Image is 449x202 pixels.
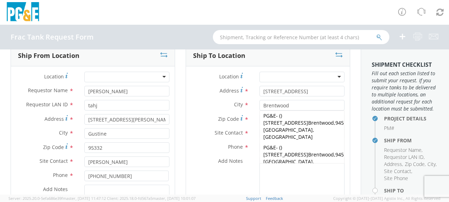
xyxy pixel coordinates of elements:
[213,30,389,44] input: Shipment, Tracking or Reference Number (at least 4 chars)
[263,151,334,158] span: [STREET_ADDRESS]
[427,161,436,167] span: City
[8,196,106,201] span: Server: 2025.20.0-5efa686e39f
[384,147,421,153] span: Requestor Name
[220,87,239,94] span: Address
[384,154,425,161] li: ,
[5,2,41,23] img: pge-logo-06675f144f4cfa6a6814.png
[263,119,349,140] span: 94513 [GEOGRAPHIC_DATA], [GEOGRAPHIC_DATA]
[372,62,438,68] h3: Shipment Checklist
[53,172,68,178] span: Phone
[218,158,243,164] span: Add Notes
[40,158,68,164] span: Site Contact
[193,52,245,59] h3: Ship To Location
[384,161,402,167] span: Address
[372,70,438,112] span: Fill out each section listed to submit your request. If you require tanks to be delivered to mult...
[308,151,334,158] strong: Brentwood
[43,186,68,192] span: Add Notes
[218,115,239,122] span: Zip Code
[384,154,424,160] span: Requestor LAN ID
[384,116,438,121] h4: Project Details
[427,161,437,168] li: ,
[260,142,344,174] div: - ( ) ,
[384,147,423,154] li: ,
[405,161,426,168] li: ,
[44,115,64,122] span: Address
[215,129,243,136] span: Site Contact
[405,161,425,167] span: Zip Code
[263,151,349,172] span: 94513 [GEOGRAPHIC_DATA], [GEOGRAPHIC_DATA]
[246,196,261,201] a: Support
[234,101,243,108] span: City
[384,175,408,182] span: Site Phone
[107,196,196,201] span: Client: 2025.18.0-fd567a5
[43,144,64,150] span: Zip Code
[28,87,68,94] span: Requestor Name
[59,129,68,136] span: City
[263,144,276,151] span: PG&E
[63,196,106,201] span: master, [DATE] 11:47:12
[18,52,79,59] h3: Ship From Location
[11,33,94,41] h4: Frac Tank Request Form
[384,168,412,175] li: ,
[333,196,441,201] span: Copyright © [DATE]-[DATE] Agistix Inc., All Rights Reserved
[384,125,394,131] span: PM#
[384,188,438,193] h4: Ship To
[152,196,196,201] span: master, [DATE] 10:01:07
[228,143,243,150] span: Phone
[384,168,411,174] span: Site Contact
[26,101,68,108] span: Requestor LAN ID
[266,196,283,201] a: Feedback
[308,119,334,126] strong: Brentwood
[384,161,403,168] li: ,
[44,73,64,80] span: Location
[260,111,344,142] div: - ( ) ,
[219,73,239,80] span: Location
[263,119,334,126] span: [STREET_ADDRESS]
[384,138,438,143] h4: Ship From
[263,112,276,119] span: PG&E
